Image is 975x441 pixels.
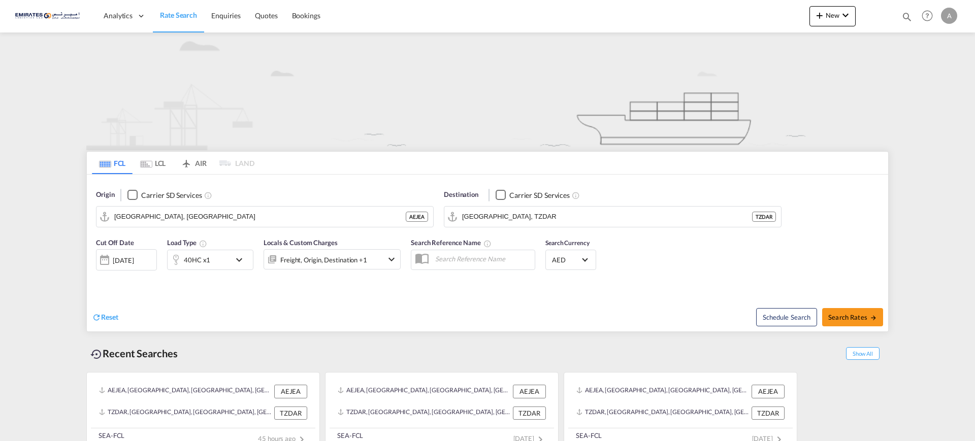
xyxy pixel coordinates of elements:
[338,406,510,420] div: TZDAR, Dar es Salaam, Tanzania, United Republic of, Eastern Africa, Africa
[199,240,207,248] md-icon: Select multiple loads to view rates
[96,190,114,200] span: Origin
[114,209,406,224] input: Search by Port
[167,239,207,247] span: Load Type
[552,255,580,264] span: AED
[337,431,363,440] div: SEA-FCL
[576,406,749,420] div: TZDAR, Dar es Salaam, Tanzania, United Republic of, Eastern Africa, Africa
[99,385,272,398] div: AEJEA, Jebel Ali, United Arab Emirates, Middle East, Middle East
[204,191,212,199] md-icon: Unchecked: Search for CY (Container Yard) services for all selected carriers.Checked : Search for...
[385,253,398,265] md-icon: icon-chevron-down
[752,212,776,222] div: TZDAR
[513,385,546,398] div: AEJEA
[483,240,492,248] md-icon: Your search will be saved by the below given name
[90,348,103,360] md-icon: icon-backup-restore
[160,11,197,19] span: Rate Search
[839,9,852,21] md-icon: icon-chevron-down
[496,190,570,200] md-checkbox: Checkbox No Ink
[173,152,214,174] md-tab-item: AIR
[87,175,888,331] div: Origin Checkbox No InkUnchecked: Search for CY (Container Yard) services for all selected carrier...
[756,308,817,326] button: Note: By default Schedule search will only considerorigin ports, destination ports and cut off da...
[513,406,546,420] div: TZDAR
[96,269,104,283] md-datepicker: Select
[411,239,492,247] span: Search Reference Name
[264,239,338,247] span: Locals & Custom Charges
[444,190,478,200] span: Destination
[96,207,433,227] md-input-container: Jebel Ali, AEJEA
[430,251,535,266] input: Search Reference Name
[274,406,307,420] div: TZDAR
[113,256,134,265] div: [DATE]
[211,11,241,20] span: Enquiries
[264,249,401,269] div: Freight Origin Destination Factory Stuffingicon-chevron-down
[86,342,182,365] div: Recent Searches
[141,190,202,200] div: Carrier SD Services
[814,9,826,21] md-icon: icon-plus 400-fg
[545,239,590,247] span: Search Currency
[101,313,118,321] span: Reset
[406,212,428,222] div: AEJEA
[809,6,856,26] button: icon-plus 400-fgNewicon-chevron-down
[822,308,883,326] button: Search Ratesicon-arrow-right
[941,8,957,24] div: A
[846,347,880,360] span: Show All
[92,312,118,323] div: icon-refreshReset
[99,431,124,440] div: SEA-FCL
[338,385,510,398] div: AEJEA, Jebel Ali, United Arab Emirates, Middle East, Middle East
[901,11,913,22] md-icon: icon-magnify
[274,385,307,398] div: AEJEA
[167,250,253,270] div: 40HC x1icon-chevron-down
[292,11,320,20] span: Bookings
[752,406,785,420] div: TZDAR
[870,314,877,321] md-icon: icon-arrow-right
[752,385,785,398] div: AEJEA
[127,190,202,200] md-checkbox: Checkbox No Ink
[551,252,591,267] md-select: Select Currency: د.إ AEDUnited Arab Emirates Dirham
[99,406,272,420] div: TZDAR, Dar es Salaam, Tanzania, United Republic of, Eastern Africa, Africa
[462,209,752,224] input: Search by Port
[255,11,277,20] span: Quotes
[919,7,936,24] span: Help
[180,157,192,165] md-icon: icon-airplane
[133,152,173,174] md-tab-item: LCL
[280,253,367,267] div: Freight Origin Destination Factory Stuffing
[901,11,913,26] div: icon-magnify
[96,239,134,247] span: Cut Off Date
[509,190,570,200] div: Carrier SD Services
[184,253,210,267] div: 40HC x1
[15,5,84,27] img: c67187802a5a11ec94275b5db69a26e6.png
[828,313,877,321] span: Search Rates
[444,207,781,227] md-input-container: Dar es Salaam, TZDAR
[572,191,580,199] md-icon: Unchecked: Search for CY (Container Yard) services for all selected carriers.Checked : Search for...
[919,7,941,25] div: Help
[576,385,749,398] div: AEJEA, Jebel Ali, United Arab Emirates, Middle East, Middle East
[92,152,133,174] md-tab-item: FCL
[576,431,602,440] div: SEA-FCL
[814,11,852,19] span: New
[92,152,254,174] md-pagination-wrapper: Use the left and right arrow keys to navigate between tabs
[96,249,157,270] div: [DATE]
[104,11,133,21] span: Analytics
[86,32,889,150] img: new-FCL.png
[92,313,101,322] md-icon: icon-refresh
[233,254,250,266] md-icon: icon-chevron-down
